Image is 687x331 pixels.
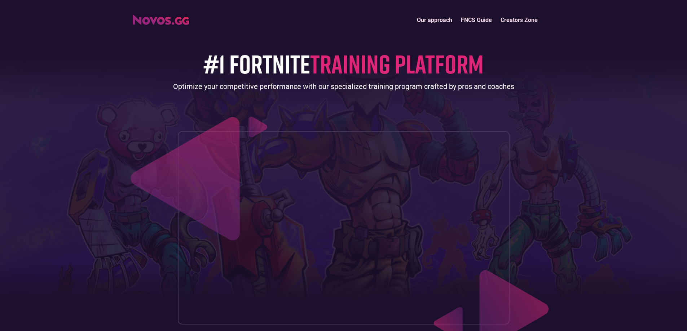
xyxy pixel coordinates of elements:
[310,48,484,79] span: TRAINING PLATFORM
[133,12,189,25] a: home
[173,81,514,91] div: Optimize your competitive performance with our specialized training program crafted by pros and c...
[413,12,457,28] a: Our approach
[203,49,484,78] h1: #1 FORTNITE
[457,12,496,28] a: FNCS Guide
[184,137,503,318] iframe: Increase your placement in 14 days (Novos.gg)
[496,12,542,28] a: Creators Zone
